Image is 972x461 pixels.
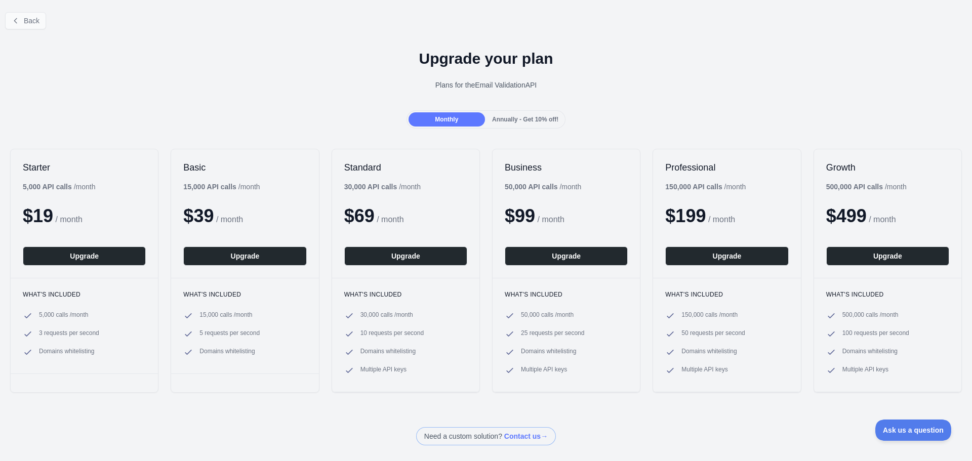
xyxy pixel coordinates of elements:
h2: Standard [344,161,467,174]
div: / month [505,182,581,192]
b: 30,000 API calls [344,183,397,191]
div: / month [665,182,746,192]
span: $ 99 [505,205,535,226]
b: 150,000 API calls [665,183,722,191]
div: / month [344,182,421,192]
h2: Professional [665,161,788,174]
b: 50,000 API calls [505,183,558,191]
iframe: Toggle Customer Support [875,420,952,441]
span: $ 199 [665,205,706,226]
h2: Business [505,161,628,174]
